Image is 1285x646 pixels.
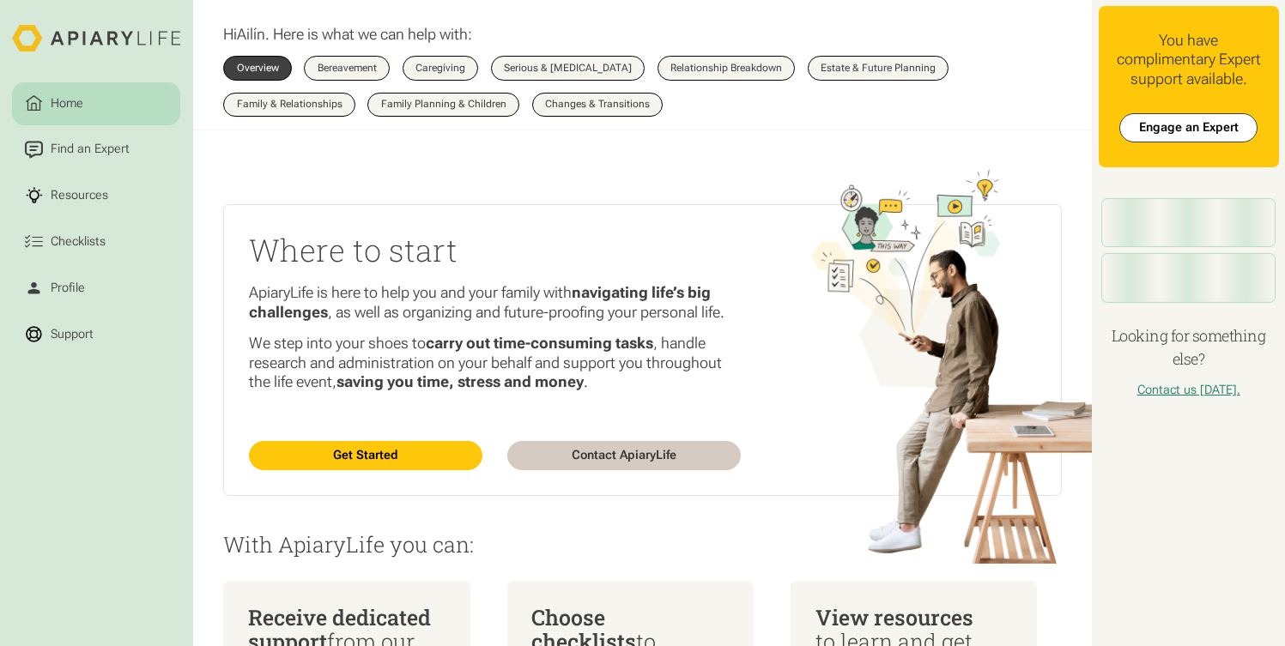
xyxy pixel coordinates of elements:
a: Contact ApiaryLife [507,441,741,470]
h4: Looking for something else? [1099,324,1279,371]
a: Engage an Expert [1119,113,1258,142]
a: Contact us [DATE]. [1137,383,1240,397]
div: Home [48,94,87,113]
a: Relationship Breakdown [658,56,796,80]
span: Ailín [237,25,265,43]
a: Checklists [12,220,180,263]
div: Caregiving [415,63,465,74]
a: Bereavement [304,56,390,80]
a: Caregiving [403,56,479,80]
a: Resources [12,174,180,217]
a: Find an Expert [12,128,180,171]
a: Family & Relationships [223,93,355,117]
span: View resources [815,603,973,631]
div: Changes & Transitions [545,100,650,110]
div: Support [48,325,97,344]
a: Estate & Future Planning [808,56,949,80]
div: Bereavement [318,63,377,74]
strong: carry out time-consuming tasks [426,334,653,352]
a: Changes & Transitions [532,93,664,117]
a: Overview [223,56,292,80]
div: You have complimentary Expert support available. [1111,31,1267,88]
a: Family Planning & Children [367,93,519,117]
div: Relationship Breakdown [670,63,782,74]
p: ApiaryLife is here to help you and your family with , as well as organizing and future-proofing y... [249,283,741,322]
div: Checklists [48,232,109,251]
a: Serious & [MEDICAL_DATA] [491,56,646,80]
strong: navigating life’s big challenges [249,283,711,320]
div: Resources [48,186,112,205]
a: Home [12,82,180,125]
div: Estate & Future Planning [821,63,936,74]
h2: Where to start [249,229,741,270]
p: With ApiaryLife you can: [223,533,1061,557]
div: Family & Relationships [237,100,342,110]
p: We step into your shoes to , handle research and administration on your behalf and support you th... [249,334,741,391]
a: Get Started [249,441,482,470]
a: Support [12,312,180,355]
div: Family Planning & Children [381,100,506,110]
a: Profile [12,267,180,310]
p: Hi . Here is what we can help with: [223,25,472,44]
div: Profile [48,279,88,298]
div: Find an Expert [48,141,133,160]
div: Serious & [MEDICAL_DATA] [504,63,632,74]
strong: saving you time, stress and money [336,372,584,390]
